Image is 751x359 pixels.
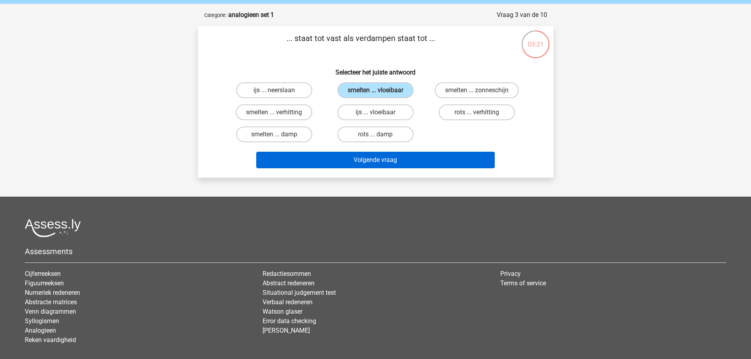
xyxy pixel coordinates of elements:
[236,82,312,98] label: ijs ... neerslaan
[521,30,550,49] div: 03:21
[25,327,56,334] a: Analogieen
[236,104,312,120] label: smelten ... verhitting
[236,126,312,142] label: smelten ... damp
[25,247,726,256] h5: Assessments
[263,327,310,334] a: [PERSON_NAME]
[211,62,541,76] h6: Selecteer het juiste antwoord
[25,308,76,315] a: Venn diagrammen
[263,270,311,277] a: Redactiesommen
[435,82,519,98] label: smelten ... zonneschijn
[263,298,313,306] a: Verbaal redeneren
[25,219,81,237] img: Assessly logo
[263,279,315,287] a: Abstract redeneren
[204,12,227,18] small: Categorie:
[25,270,61,277] a: Cijferreeksen
[263,289,336,296] a: Situational judgement test
[500,279,546,287] a: Terms of service
[25,317,59,325] a: Syllogismen
[263,317,316,325] a: Error data checking
[256,152,495,168] button: Volgende vraag
[228,11,274,19] strong: analogieen set 1
[25,336,76,344] a: Reken vaardigheid
[439,104,515,120] label: rots ... verhitting
[25,289,80,296] a: Numeriek redeneren
[263,308,302,315] a: Watson glaser
[500,270,521,277] a: Privacy
[497,10,547,20] div: Vraag 3 van de 10
[25,279,64,287] a: Figuurreeksen
[337,126,414,142] label: rots ... damp
[337,104,414,120] label: ijs ... vloeibaar
[337,82,414,98] label: smelten ... vloeibaar
[211,32,511,56] p: ... staat tot vast als verdampen staat tot ...
[25,298,77,306] a: Abstracte matrices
